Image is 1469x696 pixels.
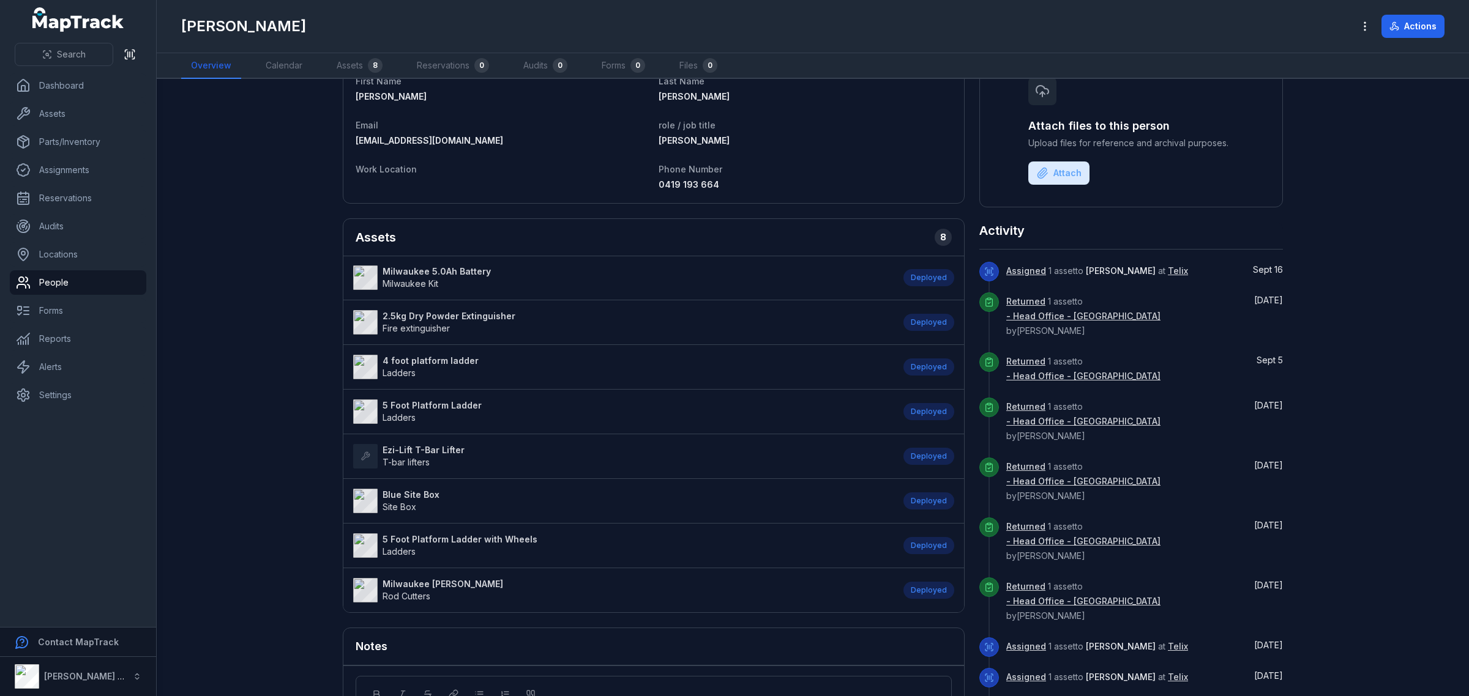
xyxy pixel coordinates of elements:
[383,533,537,546] strong: 5 Foot Platform Ladder with Wheels
[1086,641,1156,651] span: [PERSON_NAME]
[1254,460,1283,470] span: [DATE]
[1254,580,1283,590] span: [DATE]
[383,546,416,557] span: Ladders
[514,53,577,79] a: Audits0
[383,310,515,322] strong: 2.5kg Dry Powder Extinguisher
[1254,640,1283,650] span: [DATE]
[383,355,479,367] strong: 4 foot platform ladder
[407,53,499,79] a: Reservations0
[1257,355,1283,365] span: Sept 5
[1028,137,1234,149] span: Upload files for reference and archival purposes.
[383,278,438,289] span: Milwaukee Kit
[1006,415,1161,428] a: - Head Office - [GEOGRAPHIC_DATA]
[630,58,645,73] div: 0
[10,73,146,98] a: Dashboard
[1006,461,1045,473] a: Returned
[383,591,430,601] span: Rod Cutters
[979,222,1025,239] h2: Activity
[1006,265,1046,277] a: Assigned
[10,242,146,267] a: Locations
[10,298,146,323] a: Forms
[1254,295,1283,305] time: 9/9/2025, 9:45:45 AM
[327,53,392,79] a: Assets8
[1254,460,1283,470] time: 7/17/2025, 10:02:07 AM
[1254,640,1283,650] time: 6/12/2025, 7:40:44 AM
[353,310,891,335] a: 2.5kg Dry Powder ExtinguisherFire extinguisher
[935,229,952,246] div: 8
[659,120,716,130] span: role / job title
[553,58,567,73] div: 0
[903,403,954,420] div: Deployed
[703,58,717,73] div: 0
[10,102,146,126] a: Assets
[1254,670,1283,681] span: [DATE]
[383,412,416,423] span: Ladders
[1006,370,1161,382] a: - Head Office - [GEOGRAPHIC_DATA]
[659,76,705,86] span: Last Name
[1253,264,1283,275] time: 9/16/2025, 9:18:07 AM
[383,457,430,467] span: T-bar lifters
[1254,400,1283,410] span: [DATE]
[659,164,722,174] span: Phone Number
[474,58,489,73] div: 0
[353,533,891,558] a: 5 Foot Platform Ladder with WheelsLadders
[1006,672,1188,682] span: 1 asset to at
[903,492,954,509] div: Deployed
[903,358,954,376] div: Deployed
[1006,295,1045,308] a: Returned
[383,265,491,278] strong: Milwaukee 5.0Ah Battery
[383,444,465,456] strong: Ezi-Lift T-Bar Lifter
[383,368,416,378] span: Ladders
[1006,461,1161,501] span: 1 asset to by [PERSON_NAME]
[659,179,719,190] span: 0419 193 664
[353,444,891,468] a: Ezi-Lift T-Bar LifterT-bar lifters
[1254,520,1283,530] time: 7/10/2025, 2:41:08 PM
[1006,595,1161,607] a: - Head Office - [GEOGRAPHIC_DATA]
[1006,401,1161,441] span: 1 asset to by [PERSON_NAME]
[353,578,891,602] a: Milwaukee [PERSON_NAME]Rod Cutters
[1254,520,1283,530] span: [DATE]
[903,314,954,331] div: Deployed
[356,164,417,174] span: Work Location
[356,135,503,146] span: [EMAIL_ADDRESS][DOMAIN_NAME]
[1381,15,1445,38] button: Actions
[32,7,124,32] a: MapTrack
[10,186,146,210] a: Reservations
[353,489,891,513] a: Blue Site BoxSite Box
[10,383,146,407] a: Settings
[1168,265,1188,277] a: Telix
[1006,401,1045,413] a: Returned
[368,58,383,73] div: 8
[181,53,241,79] a: Overview
[356,76,402,86] span: First Name
[659,91,730,102] span: [PERSON_NAME]
[1254,295,1283,305] span: [DATE]
[10,158,146,182] a: Assignments
[1028,117,1234,135] h3: Attach files to this person
[1006,535,1161,547] a: - Head Office - [GEOGRAPHIC_DATA]
[1086,265,1156,276] span: [PERSON_NAME]
[1006,521,1161,561] span: 1 asset to by [PERSON_NAME]
[383,399,482,412] strong: 5 Foot Platform Ladder
[356,91,427,102] span: [PERSON_NAME]
[1006,310,1161,322] a: - Head Office - [GEOGRAPHIC_DATA]
[1168,640,1188,653] a: Telix
[181,17,306,36] h1: [PERSON_NAME]
[356,229,396,246] h2: Assets
[15,43,113,66] button: Search
[1254,580,1283,590] time: 7/2/2025, 7:44:26 AM
[1086,672,1156,682] span: [PERSON_NAME]
[10,130,146,154] a: Parts/Inventory
[353,265,891,290] a: Milwaukee 5.0Ah BatteryMilwaukee Kit
[256,53,312,79] a: Calendar
[1006,581,1161,621] span: 1 asset to by [PERSON_NAME]
[1006,671,1046,683] a: Assigned
[1006,580,1045,593] a: Returned
[383,502,416,512] span: Site Box
[903,269,954,286] div: Deployed
[1006,520,1045,533] a: Returned
[659,135,730,146] span: [PERSON_NAME]
[1006,475,1161,487] a: - Head Office - [GEOGRAPHIC_DATA]
[10,355,146,379] a: Alerts
[1168,671,1188,683] a: Telix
